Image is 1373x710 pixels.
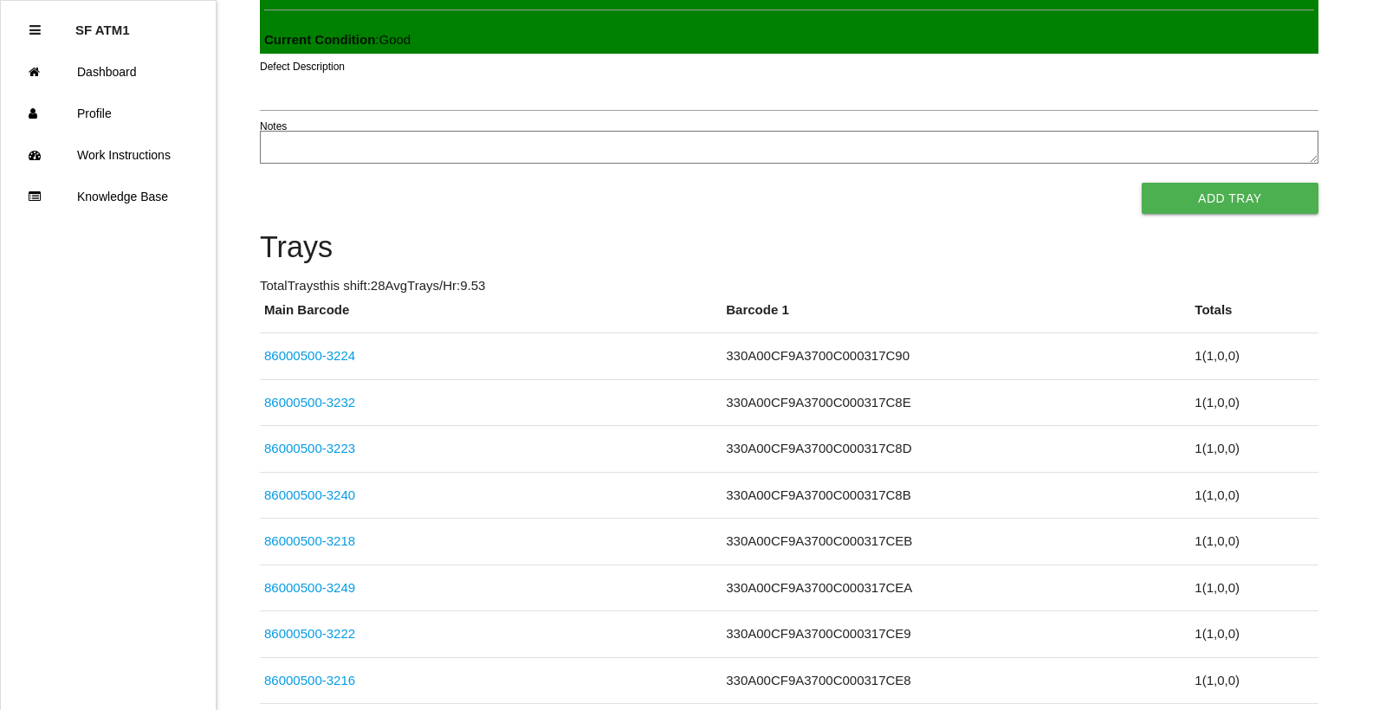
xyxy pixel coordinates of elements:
a: 86000500-3223 [264,441,355,455]
td: 330A00CF9A3700C000317C8E [722,379,1190,426]
a: 86000500-3216 [264,673,355,687]
a: Profile [1,93,216,134]
td: 330A00CF9A3700C000317C8B [722,472,1190,519]
td: 1 ( 1 , 0 , 0 ) [1190,333,1318,380]
a: 86000500-3218 [264,533,355,548]
td: 330A00CF9A3700C000317CE8 [722,657,1190,704]
a: 86000500-3224 [264,348,355,363]
td: 1 ( 1 , 0 , 0 ) [1190,379,1318,426]
td: 1 ( 1 , 0 , 0 ) [1190,472,1318,519]
td: 330A00CF9A3700C000317CEB [722,519,1190,565]
td: 1 ( 1 , 0 , 0 ) [1190,565,1318,611]
b: Current Condition [264,32,375,47]
p: SF ATM1 [75,10,130,37]
a: 86000500-3232 [264,395,355,410]
th: Totals [1190,300,1318,333]
td: 1 ( 1 , 0 , 0 ) [1190,657,1318,704]
td: 1 ( 1 , 0 , 0 ) [1190,426,1318,473]
td: 330A00CF9A3700C000317CE9 [722,611,1190,658]
th: Barcode 1 [722,300,1190,333]
td: 330A00CF9A3700C000317C8D [722,426,1190,473]
div: Close [29,10,41,51]
td: 330A00CF9A3700C000317C90 [722,333,1190,380]
a: Dashboard [1,51,216,93]
a: Knowledge Base [1,176,216,217]
h4: Trays [260,231,1318,264]
a: 86000500-3240 [264,487,355,502]
td: 1 ( 1 , 0 , 0 ) [1190,519,1318,565]
button: Add Tray [1142,183,1318,214]
td: 330A00CF9A3700C000317CEA [722,565,1190,611]
td: 1 ( 1 , 0 , 0 ) [1190,611,1318,658]
a: 86000500-3249 [264,580,355,595]
span: : Good [264,32,411,47]
label: Notes [260,119,287,134]
a: Work Instructions [1,134,216,176]
th: Main Barcode [260,300,722,333]
label: Defect Description [260,59,345,74]
a: 86000500-3222 [264,626,355,641]
p: Total Trays this shift: 28 Avg Trays /Hr: 9.53 [260,276,1318,296]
